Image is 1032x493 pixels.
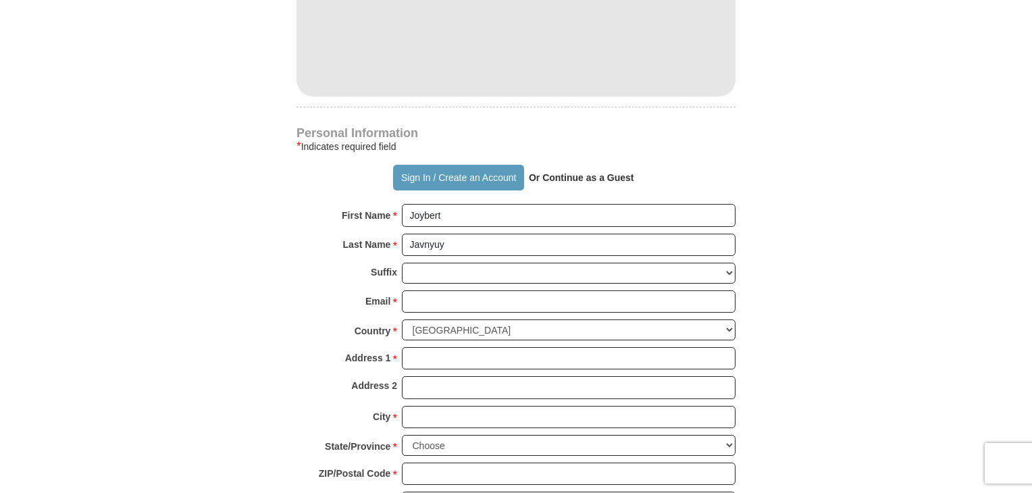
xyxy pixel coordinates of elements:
[351,376,397,395] strong: Address 2
[319,464,391,483] strong: ZIP/Postal Code
[342,206,390,225] strong: First Name
[355,321,391,340] strong: Country
[296,138,736,155] div: Indicates required field
[529,172,634,183] strong: Or Continue as a Guest
[345,348,391,367] strong: Address 1
[296,128,736,138] h4: Personal Information
[373,407,390,426] strong: City
[343,235,391,254] strong: Last Name
[371,263,397,282] strong: Suffix
[325,437,390,456] strong: State/Province
[365,292,390,311] strong: Email
[393,165,523,190] button: Sign In / Create an Account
